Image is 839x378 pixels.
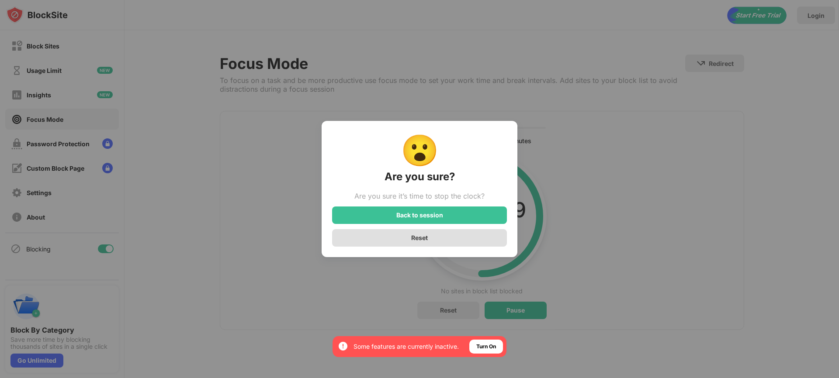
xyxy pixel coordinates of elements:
div: Turn On [476,342,496,351]
div: 😮 [401,131,439,168]
img: error-circle-white.svg [338,341,348,351]
div: Reset [411,234,428,241]
div: Are you sure it’s time to stop the clock? [354,191,485,201]
div: Some features are currently inactive. [354,342,459,351]
div: Back to session [396,212,443,219]
div: Are you sure? [385,170,455,184]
